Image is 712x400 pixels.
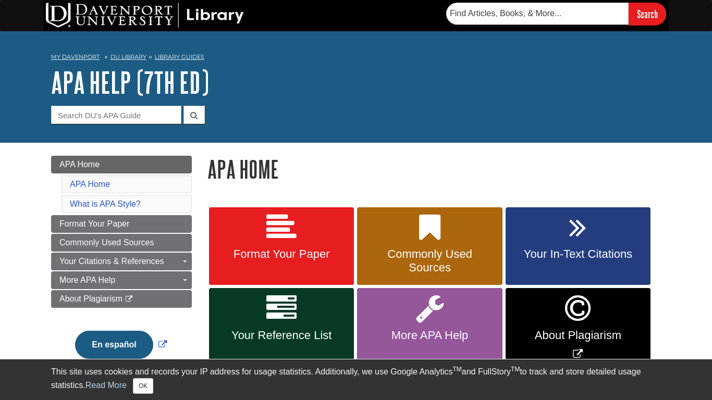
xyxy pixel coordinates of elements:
[59,238,154,247] span: Commonly Used Sources
[85,381,127,390] a: Read More
[51,234,192,252] a: Commonly Used Sources
[446,3,629,24] input: Find Articles, Books, & More...
[125,296,133,303] i: This link opens in a new window
[207,156,661,182] h1: APA Home
[133,378,153,394] button: Close
[70,180,110,189] a: APA Home
[365,247,494,274] span: Commonly Used Sources
[51,106,181,124] input: Search DU's APA Guide
[51,53,100,61] a: My Davenport
[629,3,666,25] input: Search
[59,219,129,228] span: Format Your Paper
[452,366,461,373] sup: TM
[51,366,661,394] div: This site uses cookies and records your IP address for usage statistics. Additionally, we use Goo...
[506,288,650,368] a: Link opens in new window
[511,366,520,373] sup: TM
[59,294,122,303] span: About Plagiarism
[513,329,643,342] span: About Plagiarism
[51,215,192,233] a: Format Your Paper
[75,331,153,359] button: En español
[59,257,164,266] span: Your Citations & References
[357,207,502,285] a: Commonly Used Sources
[111,53,146,60] a: DU Library
[513,247,643,261] span: Your In-Text Citations
[51,50,661,67] nav: breadcrumb
[70,199,141,208] a: What is APA Style?
[72,340,169,349] a: Link opens in new window
[51,156,192,173] a: APA Home
[506,207,650,285] a: Your In-Text Citations
[446,3,666,25] form: Searches DU Library's articles, books, and more
[51,271,192,289] a: More APA Help
[365,329,494,342] span: More APA Help
[217,247,346,261] span: Format Your Paper
[357,288,502,368] a: More APA Help
[217,329,346,342] span: Your Reference List
[51,66,209,98] a: APA Help (7th Ed)
[59,276,115,284] span: More APA Help
[209,207,354,285] a: Format Your Paper
[51,156,192,377] div: Guide Page Menu
[46,3,244,28] img: DU Library
[155,53,204,60] a: Library Guides
[51,253,192,270] a: Your Citations & References
[51,290,192,308] a: About Plagiarism
[59,160,100,169] span: APA Home
[209,288,354,368] a: Your Reference List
